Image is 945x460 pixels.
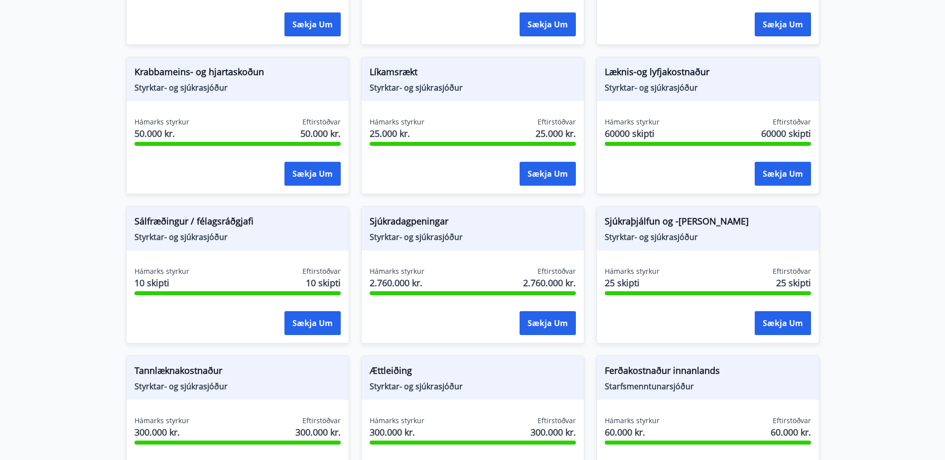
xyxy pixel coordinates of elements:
[536,127,576,140] span: 25.000 kr.
[605,127,660,140] span: 60000 skipti
[771,426,811,439] span: 60.000 kr.
[538,117,576,127] span: Eftirstöðvar
[531,426,576,439] span: 300.000 kr.
[370,65,576,82] span: Líkamsrækt
[302,266,341,276] span: Eftirstöðvar
[135,276,189,289] span: 10 skipti
[306,276,341,289] span: 10 skipti
[605,231,811,242] span: Styrktar- og sjúkrasjóður
[605,82,811,93] span: Styrktar- og sjúkrasjóður
[755,311,811,335] button: Sækja um
[773,266,811,276] span: Eftirstöðvar
[538,416,576,426] span: Eftirstöðvar
[370,231,576,242] span: Styrktar- og sjúkrasjóður
[370,266,424,276] span: Hámarks styrkur
[295,426,341,439] span: 300.000 kr.
[135,82,341,93] span: Styrktar- og sjúkrasjóður
[605,364,811,381] span: Ferðakostnaður innanlands
[755,162,811,186] button: Sækja um
[370,416,424,426] span: Hámarks styrkur
[761,127,811,140] span: 60000 skipti
[605,381,811,392] span: Starfsmenntunarsjóður
[135,127,189,140] span: 50.000 kr.
[520,12,576,36] button: Sækja um
[773,416,811,426] span: Eftirstöðvar
[135,426,189,439] span: 300.000 kr.
[370,82,576,93] span: Styrktar- og sjúkrasjóður
[370,426,424,439] span: 300.000 kr.
[755,12,811,36] button: Sækja um
[135,231,341,242] span: Styrktar- og sjúkrasjóður
[605,266,660,276] span: Hámarks styrkur
[135,381,341,392] span: Styrktar- og sjúkrasjóður
[605,215,811,231] span: Sjúkraþjálfun og -[PERSON_NAME]
[605,276,660,289] span: 25 skipti
[523,276,576,289] span: 2.760.000 kr.
[135,416,189,426] span: Hámarks styrkur
[370,381,576,392] span: Styrktar- og sjúkrasjóður
[135,364,341,381] span: Tannlæknakostnaður
[605,65,811,82] span: Læknis-og lyfjakostnaður
[300,127,341,140] span: 50.000 kr.
[370,276,424,289] span: 2.760.000 kr.
[776,276,811,289] span: 25 skipti
[538,266,576,276] span: Eftirstöðvar
[520,162,576,186] button: Sækja um
[135,65,341,82] span: Krabbameins- og hjartaskoðun
[605,416,660,426] span: Hámarks styrkur
[284,12,341,36] button: Sækja um
[605,426,660,439] span: 60.000 kr.
[135,215,341,231] span: Sálfræðingur / félagsráðgjafi
[370,127,424,140] span: 25.000 kr.
[370,364,576,381] span: Ættleiðing
[284,162,341,186] button: Sækja um
[605,117,660,127] span: Hámarks styrkur
[302,416,341,426] span: Eftirstöðvar
[520,311,576,335] button: Sækja um
[773,117,811,127] span: Eftirstöðvar
[284,311,341,335] button: Sækja um
[302,117,341,127] span: Eftirstöðvar
[370,215,576,231] span: Sjúkradagpeningar
[370,117,424,127] span: Hámarks styrkur
[135,266,189,276] span: Hámarks styrkur
[135,117,189,127] span: Hámarks styrkur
